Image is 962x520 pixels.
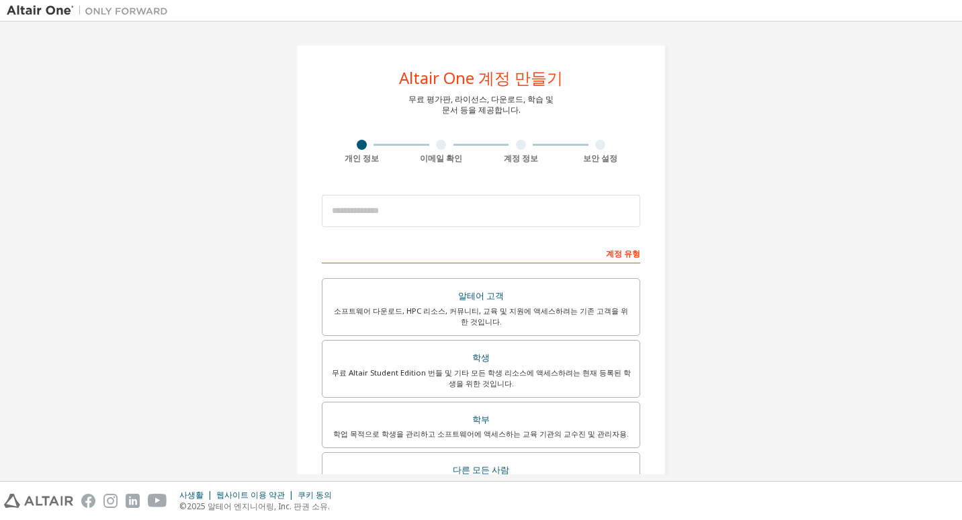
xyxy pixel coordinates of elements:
[298,490,340,501] div: 쿠키 동의
[331,349,631,367] div: 학생
[331,367,631,389] div: 무료 Altair Student Edition 번들 및 기타 모든 학생 리소스에 액세스하려는 현재 등록된 학생을 위한 것입니다.
[402,153,482,164] div: 이메일 확인
[561,153,641,164] div: 보안 설정
[399,70,563,86] div: Altair One 계정 만들기
[103,494,118,508] img: instagram.svg
[216,490,298,501] div: 웹사이트 이용 약관
[322,153,402,164] div: 개인 정보
[408,94,554,116] div: 무료 평가판, 라이선스, 다운로드, 학습 및 문서 등을 제공합니다.
[179,490,216,501] div: 사생활
[126,494,140,508] img: linkedin.svg
[187,501,330,512] font: 2025 알테어 엔지니어링, Inc. 판권 소유.
[179,501,340,512] p: ©
[81,494,95,508] img: facebook.svg
[331,410,631,429] div: 학부
[331,461,631,480] div: 다른 모든 사람
[148,494,167,508] img: youtube.svg
[331,306,631,327] div: 소프트웨어 다운로드, HPC 리소스, 커뮤니티, 교육 및 지원에 액세스하려는 기존 고객을 위한 것입니다.
[331,429,631,439] div: 학업 목적으로 학생을 관리하고 소프트웨어에 액세스하는 교육 기관의 교수진 및 관리자용.
[7,4,175,17] img: Altair One
[4,494,73,508] img: altair_logo.svg
[331,287,631,306] div: 알테어 고객
[322,242,640,263] div: 계정 유형
[481,153,561,164] div: 계정 정보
